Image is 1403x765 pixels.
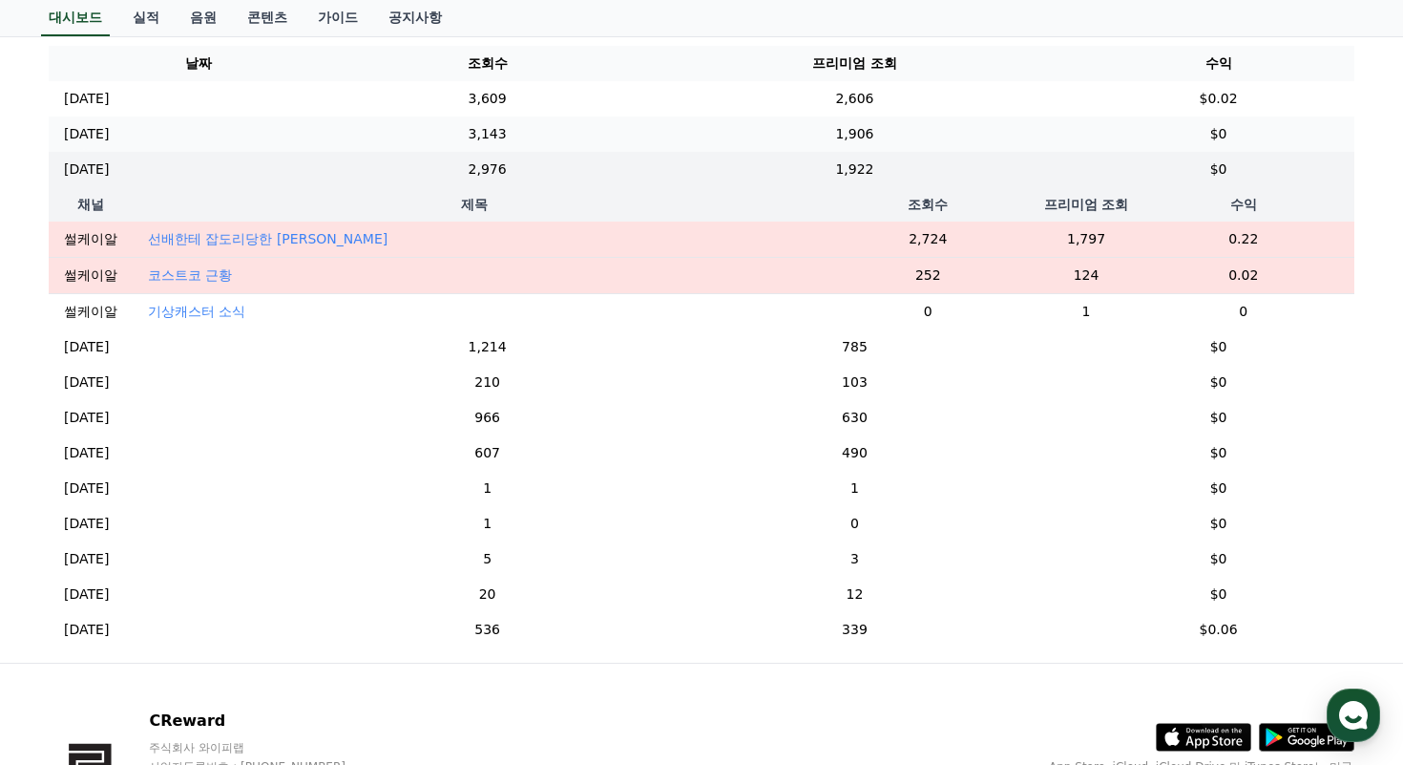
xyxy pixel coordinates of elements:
td: 2,976 [347,152,626,187]
td: $0 [1082,152,1354,187]
th: 수익 [1082,46,1354,81]
td: 1,214 [347,329,626,365]
td: 3,609 [347,81,626,117]
a: 대화 [126,606,246,653]
td: 490 [627,436,1082,471]
p: [DATE] [64,372,109,393]
td: 966 [347,400,626,436]
th: 수익 [1132,187,1354,222]
span: 메시지를 입력하세요. [40,290,177,309]
td: $0 [1082,542,1354,577]
p: [DATE] [64,549,109,569]
td: 썰케이알 [49,293,133,329]
td: 2,606 [627,81,1082,117]
h1: CReward [23,143,135,174]
td: 630 [627,400,1082,436]
td: 0 [816,293,1040,329]
a: Creward15시간 전 안녕하세요, 크리워드입니다. 채널에서 저작권 콘텐츠를 활용한 영상이 확인되었습니다. 크리워드는 업로드되는 모든 영상을 정산서 발급 전에 검수하고 있으... [23,195,349,266]
a: 메시지를 입력하세요. [27,277,346,323]
td: $0 [1082,436,1354,471]
th: 프리미엄 조회 [627,46,1082,81]
td: $0 [1082,117,1354,152]
p: [DATE] [64,478,109,499]
th: 조회수 [347,46,626,81]
p: [DATE] [64,620,109,640]
span: 몇 분 내 답변 받으실 수 있어요 [118,330,278,346]
th: 조회수 [816,187,1040,222]
p: 주식회사 와이피랩 [149,740,382,755]
td: 1 [627,471,1082,506]
td: $0 [1082,471,1354,506]
p: [DATE] [64,514,109,534]
button: 선배한테 잡도리당한 [PERSON_NAME] [148,229,387,248]
td: 12 [627,577,1082,612]
td: 210 [347,365,626,400]
td: 3 [627,542,1082,577]
td: $0.06 [1082,612,1354,648]
td: 536 [347,612,626,648]
td: 썰케이알 [49,222,133,258]
td: 0.02 [1132,257,1354,293]
div: Creward [78,202,140,220]
td: 103 [627,365,1082,400]
button: 기상캐스터 소식 [148,302,245,321]
td: 1,906 [627,117,1082,152]
span: 운영시간 보기 [250,154,328,171]
span: 대화 [175,635,198,650]
div: 15시간 전 [150,203,201,219]
p: CReward [149,710,382,733]
td: 1 [347,506,626,542]
p: [DATE] [64,337,109,357]
td: 0 [627,506,1082,542]
span: 이용중 [164,377,227,390]
th: 프리미엄 조회 [1040,187,1133,222]
div: 안녕하세요, 크리워드입니다. 채널에서 저작권 콘텐츠를 활용한 영상이 확인되었습니다. 크리워드는 업로드되는 모든 영상을 정산서 발급 전에 검수하고 있으며, 저작권 콘텐츠를 활용... [78,220,336,258]
button: 코스트코 근황 [148,266,232,285]
button: 운영시간 보기 [242,151,349,174]
td: 3,143 [347,117,626,152]
td: 252 [816,257,1040,293]
td: 20 [347,577,626,612]
td: $0 [1082,329,1354,365]
th: 날짜 [49,46,347,81]
span: 홈 [60,634,72,649]
td: 785 [627,329,1082,365]
td: 0.22 [1132,222,1354,258]
p: [DATE] [64,89,109,109]
td: 1,797 [1040,222,1133,258]
td: $0.02 [1082,81,1354,117]
th: 채널 [49,187,133,222]
span: 설정 [295,634,318,649]
td: 1 [1040,293,1133,329]
td: 5 [347,542,626,577]
td: 0 [1132,293,1354,329]
td: 124 [1040,257,1133,293]
p: [DATE] [64,584,109,605]
td: $0 [1082,400,1354,436]
a: 설정 [246,606,366,653]
b: 채널톡 [164,377,196,390]
p: [DATE] [64,408,109,428]
td: 2,724 [816,222,1040,258]
a: 홈 [6,606,126,653]
p: [DATE] [64,159,109,180]
td: $0 [1082,506,1354,542]
td: 썰케이알 [49,257,133,293]
p: [DATE] [64,124,109,144]
td: 1,922 [627,152,1082,187]
td: $0 [1082,577,1354,612]
th: 제목 [133,187,816,222]
td: 1 [347,471,626,506]
a: 채널톡이용중 [145,376,227,392]
td: 339 [627,612,1082,648]
p: [DATE] [64,443,109,463]
td: 607 [347,436,626,471]
td: $0 [1082,365,1354,400]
